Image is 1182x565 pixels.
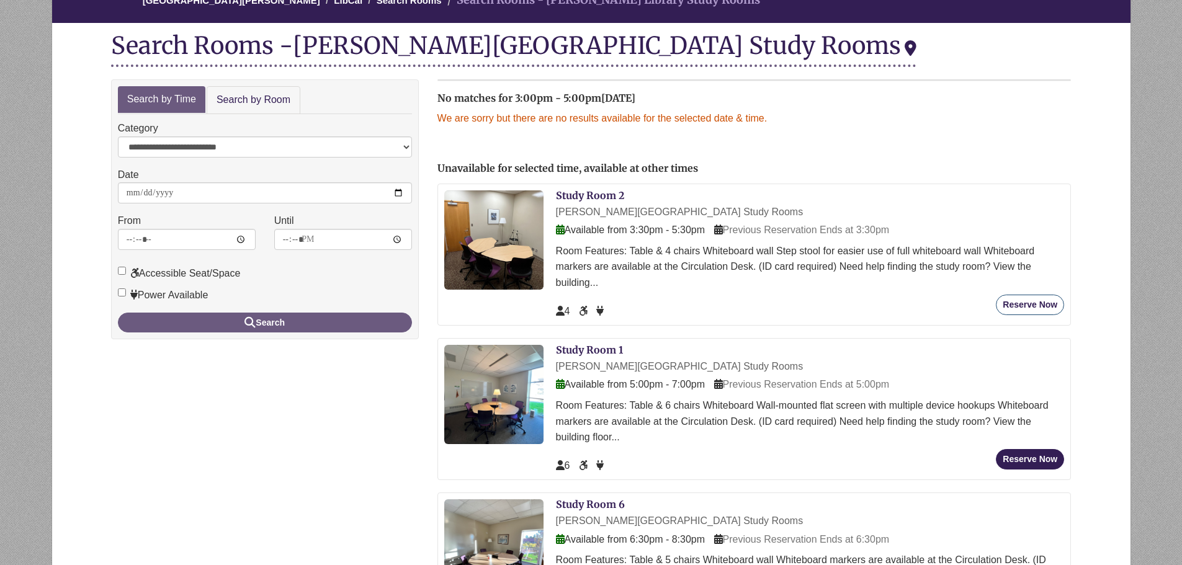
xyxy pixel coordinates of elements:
label: Until [274,213,294,229]
input: Accessible Seat/Space [118,267,126,275]
div: Room Features: Table & 4 chairs Whiteboard wall Step stool for easier use of full whiteboard wall... [556,243,1065,291]
div: [PERSON_NAME][GEOGRAPHIC_DATA] Study Rooms [556,513,1065,529]
a: Study Room 2 [556,189,624,202]
button: Reserve Now [996,295,1064,315]
label: Date [118,167,139,183]
span: Previous Reservation Ends at 6:30pm [714,534,890,545]
span: Accessible Seat/Space [579,306,590,316]
div: [PERSON_NAME][GEOGRAPHIC_DATA] Study Rooms [293,30,916,60]
p: We are sorry but there are no results available for the selected date & time. [437,110,1072,127]
button: Reserve Now [996,449,1064,469]
img: Study Room 1 [444,345,544,444]
button: Search [118,313,412,332]
a: Study Room 6 [556,498,625,510]
a: Search by Time [118,86,205,113]
div: [PERSON_NAME][GEOGRAPHIC_DATA] Study Rooms [556,358,1065,375]
a: Search by Room [207,86,300,114]
span: The capacity of this space [556,306,570,316]
span: Available from 5:00pm - 7:00pm [556,379,705,389]
h2: Unavailable for selected time, available at other times [437,163,1072,174]
span: Available from 3:30pm - 5:30pm [556,225,705,235]
span: Previous Reservation Ends at 5:00pm [714,379,890,389]
span: Accessible Seat/Space [579,460,590,471]
img: Study Room 2 [444,190,544,290]
label: Accessible Seat/Space [118,265,241,282]
span: Previous Reservation Ends at 3:30pm [714,225,890,235]
input: Power Available [118,288,126,296]
h2: No matches for 3:00pm - 5:00pm[DATE] [437,93,1072,104]
label: Power Available [118,287,208,303]
span: Available from 6:30pm - 8:30pm [556,534,705,545]
div: [PERSON_NAME][GEOGRAPHIC_DATA] Study Rooms [556,204,1065,220]
div: Room Features: Table & 6 chairs Whiteboard Wall-mounted flat screen with multiple device hookups ... [556,398,1065,445]
a: Study Room 1 [556,344,623,356]
label: Category [118,120,158,136]
span: Power Available [596,306,604,316]
span: Power Available [596,460,604,471]
label: From [118,213,141,229]
span: The capacity of this space [556,460,570,471]
div: Search Rooms - [111,32,916,67]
